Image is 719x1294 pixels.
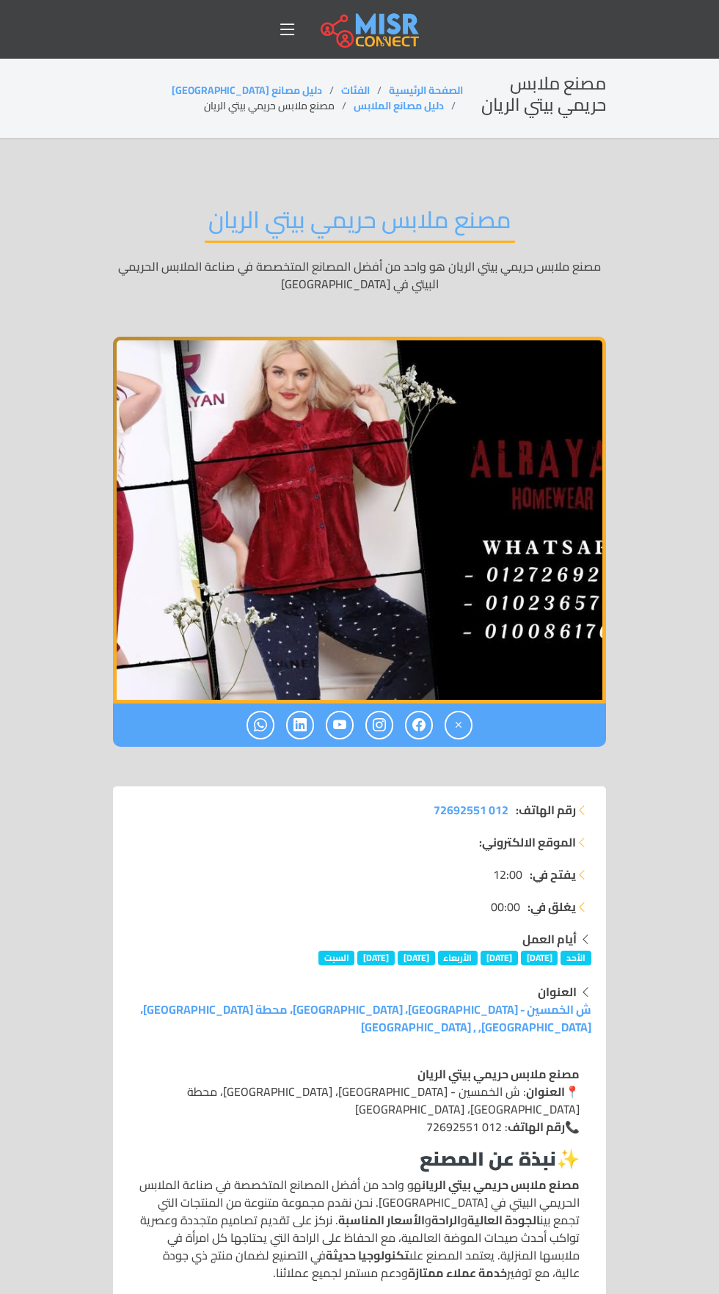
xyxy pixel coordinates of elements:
[481,951,518,965] span: [DATE]
[417,1063,580,1085] strong: مصنع ملابس حريمي بيتي الريان
[139,1176,580,1282] p: هو واحد من أفضل المصانع المتخصصة في صناعة الملابس الحريمي البيتي في [GEOGRAPHIC_DATA]. نحن نقدم م...
[140,998,591,1038] a: ش الخمسين - [GEOGRAPHIC_DATA]، [GEOGRAPHIC_DATA]، محطة [GEOGRAPHIC_DATA]، [GEOGRAPHIC_DATA], , [G...
[113,337,606,703] div: 1 / 1
[172,81,322,100] a: دليل مصانع [GEOGRAPHIC_DATA]
[389,81,463,100] a: الصفحة الرئيسية
[508,1116,565,1138] strong: رقم الهاتف
[522,928,577,950] strong: أيام العمل
[434,801,508,819] a: 012 72692551
[434,799,508,821] span: 012 72692551
[205,205,515,243] h2: مصنع ملابس حريمي بيتي الريان
[528,898,576,915] strong: يغلق في:
[357,951,395,965] span: [DATE]
[561,951,591,965] span: الأحد
[491,898,520,915] span: 00:00
[326,1244,409,1266] strong: تكنولوجيا حديثة
[341,81,370,100] a: الفئات
[493,866,522,883] span: 12:00
[113,257,606,293] p: مصنع ملابس حريمي بيتي الريان هو واحد من أفضل المصانع المتخصصة في صناعة الملابس الحريمي البيتي في ...
[113,337,606,703] img: مصنع ملابس حريمي بيتي الريان
[431,1209,461,1231] strong: الراحة
[398,951,435,965] span: [DATE]
[354,96,444,115] a: دليل مصانع الملابس
[408,1262,507,1284] strong: خدمة عملاء ممتازة
[463,73,606,116] h2: مصنع ملابس حريمي بيتي الريان
[538,981,577,1003] strong: العنوان
[521,951,558,965] span: [DATE]
[318,951,355,965] span: السبت
[321,11,419,48] img: main.misr_connect
[204,98,354,114] li: مصنع ملابس حريمي بيتي الريان
[338,1209,425,1231] strong: الأسعار المناسبة
[139,1065,580,1136] p: 📍 : ش الخمسين - [GEOGRAPHIC_DATA]، [GEOGRAPHIC_DATA]، محطة [GEOGRAPHIC_DATA]، [GEOGRAPHIC_DATA] 📞...
[516,801,576,819] strong: رقم الهاتف:
[526,1081,565,1103] strong: العنوان
[530,866,576,883] strong: يفتح في:
[422,1174,580,1196] strong: مصنع ملابس حريمي بيتي الريان
[420,1141,556,1177] strong: نبذة عن المصنع
[438,951,478,965] span: الأربعاء
[139,1147,580,1170] h3: ✨
[479,833,576,851] strong: الموقع الالكتروني:
[467,1209,540,1231] strong: الجودة العالية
